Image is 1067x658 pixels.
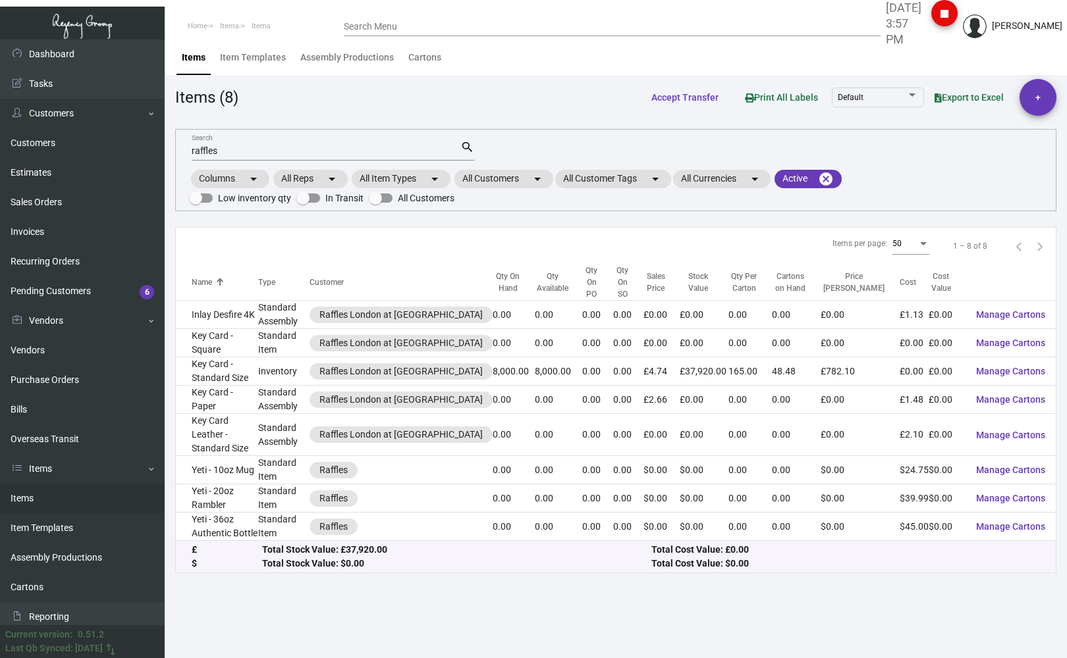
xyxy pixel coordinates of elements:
div: Qty On PO [582,265,601,300]
td: £4.74 [643,357,680,386]
td: 0.00 [582,301,613,329]
span: Manage Cartons [976,394,1045,405]
td: 0.00 [772,386,821,414]
span: Low inventory qty [218,190,291,206]
td: £2.10 [900,414,929,456]
button: + [1020,79,1056,116]
td: £1.48 [900,386,929,414]
div: Cartons [408,51,441,64]
td: £0.00 [643,301,680,329]
td: £0.00 [821,329,900,357]
td: Yeti - 36oz Authentic Bottle [176,513,258,541]
mat-chip: Active [775,170,842,188]
div: Sales Price [643,270,668,294]
td: $0.00 [680,484,728,513]
td: £0.00 [929,414,966,456]
span: Accept Transfer [651,92,719,103]
button: Export to Excel [924,86,1014,109]
div: Raffles [319,463,348,477]
span: Default [838,93,863,102]
td: 0.00 [772,414,821,456]
td: $0.00 [929,456,966,484]
td: 0.00 [613,513,643,541]
td: 165.00 [728,357,772,386]
td: 0.00 [613,456,643,484]
td: 0.00 [728,484,772,513]
mat-icon: arrow_drop_down [324,171,340,187]
div: Raffles London at [GEOGRAPHIC_DATA] [319,336,483,350]
td: £0.00 [821,414,900,456]
td: Inventory [258,357,310,386]
td: Standard Assembly [258,386,310,414]
div: Cartons on Hand [772,270,821,294]
td: Yeti - 10oz Mug [176,456,258,484]
td: $0.00 [929,513,966,541]
td: 0.00 [728,329,772,357]
td: £0.00 [821,386,900,414]
td: $0.00 [821,456,900,484]
td: $24.75 [900,456,929,484]
span: All Customers [398,190,454,206]
td: $0.00 [643,513,680,541]
td: £0.00 [643,414,680,456]
div: Current version: [5,628,72,642]
td: $0.00 [680,456,728,484]
div: Qty Per Carton [728,270,772,294]
span: Items [252,22,271,30]
div: Type [258,276,275,288]
td: 0.00 [582,329,613,357]
img: admin@bootstrapmaster.com [963,14,987,38]
button: Manage Cartons [966,359,1056,383]
td: 0.00 [772,456,821,484]
span: Print All Labels [745,92,818,103]
td: £0.00 [900,357,929,386]
mat-chip: Columns [191,170,269,188]
div: Raffles London at [GEOGRAPHIC_DATA] [319,428,483,442]
td: £0.00 [929,301,966,329]
mat-icon: arrow_drop_down [747,171,763,187]
td: £0.00 [900,329,929,357]
div: Cost Value [929,270,966,294]
div: Qty On PO [582,265,613,300]
td: Standard Item [258,456,310,484]
div: Item Templates [220,51,286,64]
div: Cartons on Hand [772,270,809,294]
div: Cost [900,276,916,288]
td: 0.00 [493,513,535,541]
span: Manage Cartons [976,338,1045,348]
td: £0.00 [929,386,966,414]
span: 50 [892,239,902,248]
button: Manage Cartons [966,303,1056,326]
mat-chip: All Customer Tags [555,170,671,188]
i: stop [937,6,952,22]
td: 0.00 [728,414,772,456]
td: £0.00 [821,301,900,329]
span: Manage Cartons [976,465,1045,475]
td: £0.00 [929,357,966,386]
div: Name [192,276,212,288]
mat-icon: cancel [818,171,834,187]
div: Cost [900,276,929,288]
td: Key Card Leather - Standard Size [176,414,258,456]
td: 0.00 [582,357,613,386]
td: 0.00 [613,414,643,456]
div: Raffles London at [GEOGRAPHIC_DATA] [319,308,483,322]
td: $0.00 [821,513,900,541]
div: £ [192,543,262,557]
div: Qty On SO [613,265,643,300]
div: Raffles [319,492,348,505]
td: 0.00 [728,456,772,484]
td: $0.00 [643,484,680,513]
span: + [1035,79,1041,116]
mat-chip: All Currencies [673,170,771,188]
td: Standard Item [258,329,310,357]
mat-icon: arrow_drop_down [427,171,443,187]
td: 0.00 [582,456,613,484]
span: Manage Cartons [976,366,1045,376]
div: Last Qb Synced: [DATE] [5,642,103,655]
td: Key Card - Standard Size [176,357,258,386]
div: Total Cost Value: £0.00 [651,543,1040,557]
div: Stock Value [680,270,728,294]
button: Previous page [1008,236,1029,257]
td: 0.00 [535,484,582,513]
